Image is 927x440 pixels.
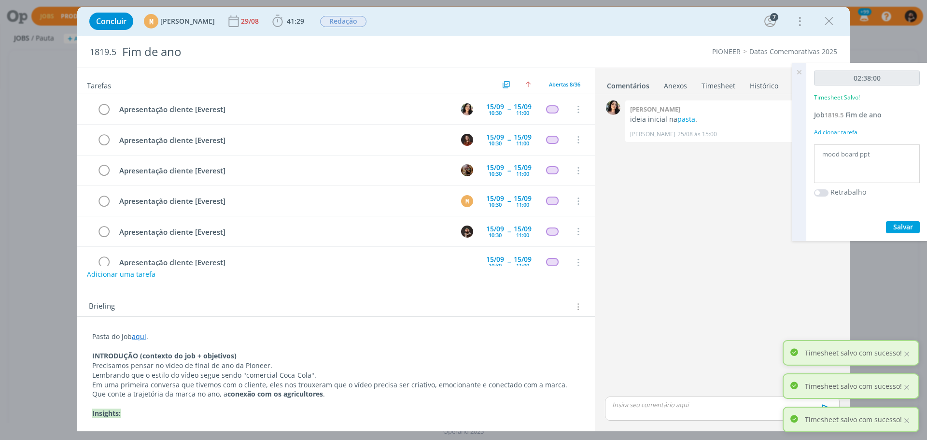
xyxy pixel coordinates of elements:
img: A [461,164,473,176]
span: Abertas 8/36 [549,81,580,88]
div: 11:00 [516,202,529,207]
p: Que conte a trajetória da marca no ano, a . [92,389,580,399]
span: Fim de ano [845,110,882,119]
p: Lembrando que o estilo do vídeo segue sendo "comercial Coca-Cola". [92,370,580,380]
div: Anexos [664,81,687,91]
b: [PERSON_NAME] [630,105,680,114]
img: D [461,226,473,238]
p: Pasta do job . [92,332,580,341]
div: Apresentação cliente [Everest] [115,134,452,146]
p: Timesheet Salvo! [814,93,860,102]
div: 11:00 [516,263,529,268]
p: Timesheet salvo com sucesso! [805,348,902,358]
div: 10:30 [489,141,502,146]
div: 11:00 [516,110,529,115]
div: 11:00 [516,171,529,176]
div: Fim de ano [118,40,522,64]
img: T [606,100,620,115]
strong: Insights: [92,409,121,418]
div: 15/09 [486,195,504,202]
button: M [460,194,474,208]
div: Apresentação cliente [Everest] [115,165,452,177]
div: M [144,14,158,28]
button: M[PERSON_NAME] [144,14,215,28]
div: 15/09 [514,134,532,141]
button: D [460,224,474,239]
span: 41:29 [287,16,304,26]
button: 41:29 [270,14,307,29]
span: [PERSON_NAME] [160,18,215,25]
button: Adicionar uma tarefa [86,266,156,283]
div: Apresentação cliente [Everest] [115,226,452,238]
strong: conexão com os agricultores [227,389,323,398]
div: 10:30 [489,232,502,238]
p: ideia inicial na . [630,114,834,124]
div: 15/09 [514,256,532,263]
span: Salvar [893,222,913,231]
div: 15/09 [486,103,504,110]
div: 15/09 [486,134,504,141]
p: Timesheet salvo com sucesso! [805,381,902,391]
span: 1819.5 [90,47,116,57]
p: [PERSON_NAME] [630,130,675,139]
span: 1819.5 [825,111,843,119]
div: Adicionar tarefa [814,128,920,137]
img: arrow-up.svg [525,82,531,87]
button: Concluir [89,13,133,30]
span: Redação [320,16,366,27]
span: -- [507,259,510,266]
span: Tarefas [87,79,111,90]
span: -- [507,136,510,143]
div: dialog [77,7,850,431]
strong: INTRODUÇÃO (contexto do job + objetivos) [92,351,237,360]
button: A [460,163,474,178]
div: 15/09 [486,226,504,232]
button: Redação [320,15,367,28]
div: M [461,195,473,207]
div: 11:00 [516,232,529,238]
a: Comentários [606,77,650,91]
a: aqui [132,332,146,341]
div: 7 [770,13,778,21]
button: 7 [762,14,778,29]
div: 10:30 [489,202,502,207]
div: 15/09 [514,103,532,110]
p: Precisamos pensar no vídeo de final de ano da Pioneer. [92,361,580,370]
div: 10:30 [489,171,502,176]
button: Salvar [886,221,920,233]
div: Apresentação cliente [Everest] [115,103,452,115]
p: Em uma primeira conversa que tivemos com o cliente, eles nos trouxeram que o vídeo precisa ser cr... [92,380,580,390]
span: -- [507,198,510,204]
div: 15/09 [486,256,504,263]
button: T [460,102,474,116]
div: 15/09 [514,164,532,171]
a: pasta [677,114,695,124]
span: Concluir [96,17,126,25]
label: Retrabalho [830,187,866,197]
button: M [460,132,474,147]
a: Timesheet [701,77,736,91]
span: Briefing [89,300,115,313]
a: Datas Comemorativas 2025 [749,47,837,56]
p: Timesheet salvo com sucesso! [805,414,902,425]
a: Job1819.5Fim de ano [814,110,882,119]
div: Apresentação cliente [Everest] [115,256,452,269]
span: 25/08 às 15:00 [677,130,717,139]
div: Apresentação cliente [Everest] [115,195,452,207]
div: 10:30 [489,110,502,115]
img: T [461,103,473,115]
img: M [461,134,473,146]
div: 10:30 [489,263,502,268]
span: -- [507,228,510,235]
span: -- [507,167,510,174]
div: 15/09 [514,226,532,232]
span: -- [507,106,510,113]
div: 29/08 [241,18,261,25]
a: PIONEER [712,47,741,56]
div: 11:00 [516,141,529,146]
div: 15/09 [514,195,532,202]
div: 15/09 [486,164,504,171]
a: Histórico [749,77,779,91]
